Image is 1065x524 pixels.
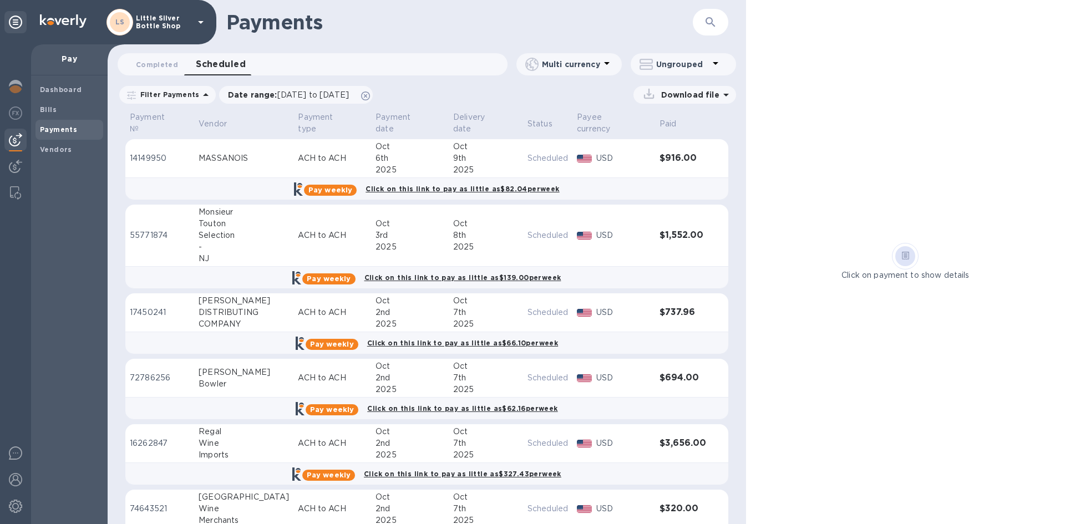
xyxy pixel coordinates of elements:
[376,372,444,384] div: 2nd
[226,11,693,34] h1: Payments
[376,318,444,330] div: 2025
[130,372,190,384] p: 72786256
[577,440,592,447] img: USD
[196,57,246,72] span: Scheduled
[367,339,558,347] b: Click on this link to pay as little as $66.10 per week
[376,141,444,152] div: Oct
[453,230,519,241] div: 8th
[130,307,190,318] p: 17450241
[298,307,367,318] p: ACH to ACH
[596,230,651,241] p: USD
[130,152,190,164] p: 14149950
[367,404,557,413] b: Click on this link to pay as little as $62.16 per week
[453,491,519,503] div: Oct
[199,230,289,241] div: Selection
[528,437,568,449] p: Scheduled
[199,503,289,515] div: Wine
[199,426,289,437] div: Regal
[199,491,289,503] div: [GEOGRAPHIC_DATA]
[199,118,241,130] span: Vendor
[528,372,568,384] p: Scheduled
[364,273,561,282] b: Click on this link to pay as little as $139.00 per week
[528,152,568,164] p: Scheduled
[376,503,444,515] div: 2nd
[130,230,190,241] p: 55771874
[40,85,82,94] b: Dashboard
[376,295,444,307] div: Oct
[310,340,354,348] b: Pay weekly
[199,253,289,264] div: NJ
[577,155,592,162] img: USD
[577,111,636,135] p: Payee currency
[115,18,125,26] b: LS
[130,111,175,135] p: Payment №
[453,318,519,330] div: 2025
[528,503,568,515] p: Scheduled
[298,152,367,164] p: ACH to ACH
[308,186,352,194] b: Pay weekly
[307,274,351,283] b: Pay weekly
[298,111,367,135] span: Payment type
[660,118,691,130] span: Paid
[376,384,444,395] div: 2025
[298,372,367,384] p: ACH to ACH
[660,373,706,383] h3: $694.00
[199,206,289,218] div: Monsieur
[4,11,27,33] div: Unpin categories
[577,232,592,240] img: USD
[453,111,519,135] span: Delivery date
[453,437,519,449] div: 7th
[841,269,969,281] p: Click on payment to show details
[376,152,444,164] div: 6th
[528,230,568,241] p: Scheduled
[577,111,650,135] span: Payee currency
[453,360,519,372] div: Oct
[577,309,592,317] img: USD
[528,118,552,130] p: Status
[199,437,289,449] div: Wine
[376,218,444,230] div: Oct
[596,503,651,515] p: USD
[366,185,559,193] b: Click on this link to pay as little as $82.04 per week
[453,164,519,176] div: 2025
[40,125,77,134] b: Payments
[453,449,519,461] div: 2025
[453,503,519,515] div: 7th
[376,307,444,318] div: 2nd
[219,86,373,104] div: Date range:[DATE] to [DATE]
[528,307,568,318] p: Scheduled
[577,505,592,513] img: USD
[130,437,190,449] p: 16262847
[298,437,367,449] p: ACH to ACH
[376,230,444,241] div: 3rd
[657,89,719,100] p: Download file
[376,449,444,461] div: 2025
[136,14,191,30] p: Little Silver Bottle Shop
[453,426,519,437] div: Oct
[660,153,706,164] h3: $916.00
[376,241,444,253] div: 2025
[40,53,99,64] p: Pay
[596,152,651,164] p: USD
[364,470,561,478] b: Click on this link to pay as little as $327.43 per week
[453,152,519,164] div: 9th
[453,141,519,152] div: Oct
[199,318,289,330] div: COMPANY
[376,437,444,449] div: 2nd
[660,307,706,318] h3: $737.96
[596,437,651,449] p: USD
[277,90,349,99] span: [DATE] to [DATE]
[199,367,289,378] div: [PERSON_NAME]
[376,491,444,503] div: Oct
[376,111,444,135] span: Payment date
[298,230,367,241] p: ACH to ACH
[199,307,289,318] div: DISTRIBUTING
[376,426,444,437] div: Oct
[40,14,87,28] img: Logo
[130,111,190,135] span: Payment №
[453,241,519,253] div: 2025
[40,145,72,154] b: Vendors
[376,360,444,372] div: Oct
[453,307,519,318] div: 7th
[577,374,592,382] img: USD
